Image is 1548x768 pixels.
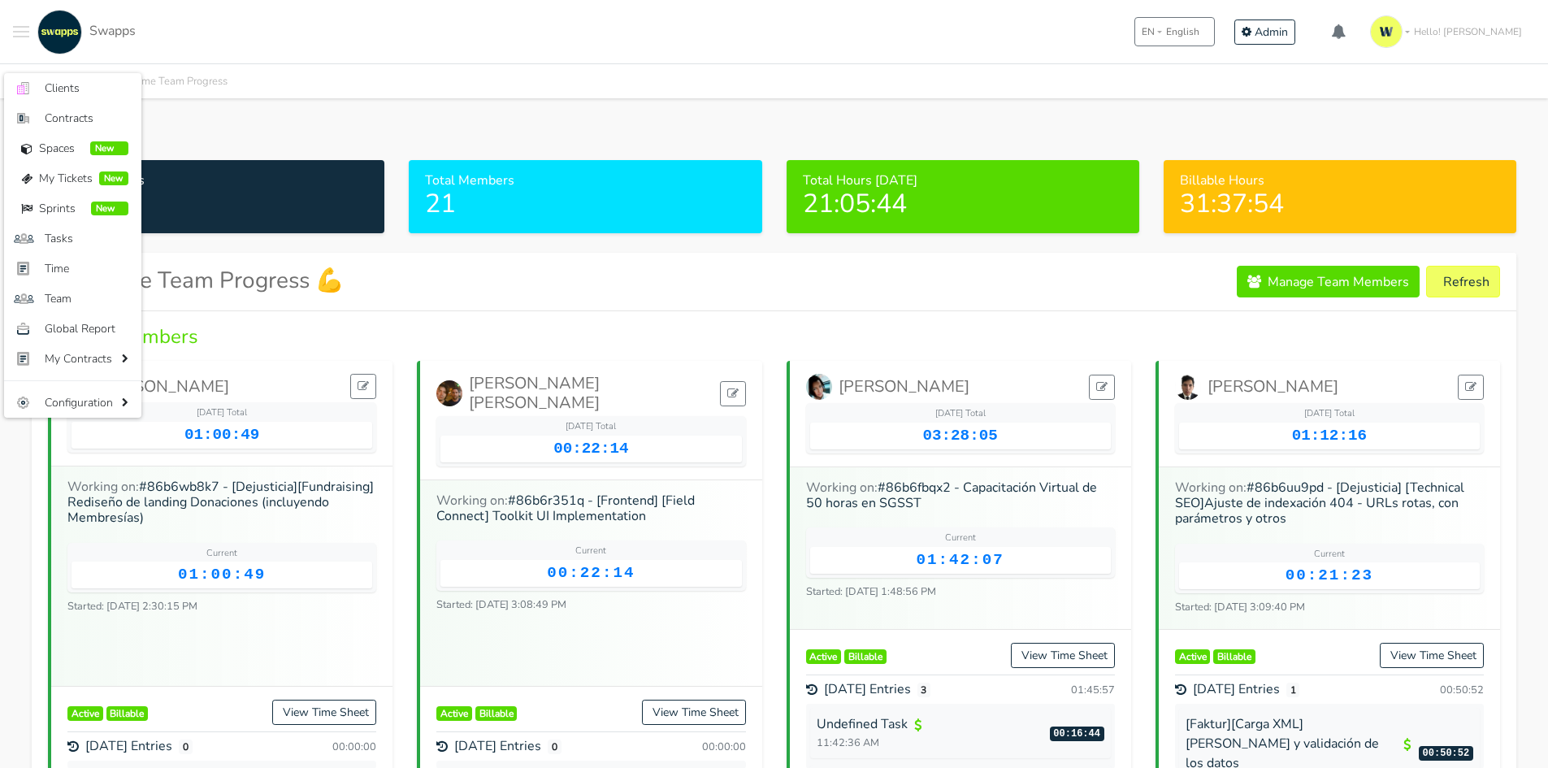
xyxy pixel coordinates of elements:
[4,73,141,103] a: Clients
[1237,266,1420,297] a: Manage Team Members
[1179,548,1480,562] div: Current
[817,715,908,733] a: Undefined Task
[1213,649,1255,664] span: Billable
[1134,17,1215,46] button: ENEnglish
[454,739,541,754] span: [DATE] Entries
[1286,566,1373,584] span: 00:21:23
[1175,649,1211,664] span: Active
[810,532,1111,545] div: Current
[178,566,266,584] span: 01:00:49
[810,407,1111,421] div: [DATE] Total
[436,374,719,413] a: [PERSON_NAME] [PERSON_NAME]
[45,290,128,307] span: Team
[39,170,93,187] span: My Tickets
[1255,24,1288,40] span: Admin
[45,110,128,127] span: Contracts
[67,706,103,721] span: Active
[817,735,1042,751] small: 11:42:36 AM
[923,427,998,445] span: 03:28:05
[642,700,746,725] a: View Time Sheet
[917,551,1004,569] span: 01:42:07
[1414,24,1522,39] span: Hello! [PERSON_NAME]
[1175,480,1484,527] h6: Working on:
[1175,374,1338,400] a: [PERSON_NAME]
[1175,479,1464,527] a: #86b6uu9pd - [Dejusticia] [Technical SEO]Ajuste de indexación 404 - URLs rotas, con parámetros y ...
[4,284,141,314] a: Team
[1419,746,1473,761] span: 00:50:52
[45,230,128,247] span: Tasks
[425,173,745,189] h6: Total Members
[436,380,462,406] img: Cristian Camilo Rodriguez
[425,189,745,219] h2: 21
[4,223,141,254] a: Tasks
[4,103,141,133] a: Contracts
[179,740,193,754] span: 0
[67,478,374,527] a: #86b6wb8k7 - [Dejusticia][Fundraising] Rediseño de landing Donaciones (incluyendo Membresías)
[48,324,1500,349] h4: Active Members
[99,171,128,186] span: New
[39,200,85,217] span: Sprints
[1180,173,1500,189] h6: Billable Hours
[1175,374,1201,400] img: Felipe Marín
[4,163,141,193] a: My Tickets New
[1364,9,1535,54] a: Hello! [PERSON_NAME]
[806,479,1097,512] a: #86b6fbqx2 - Capacitación Virtual de 50 horas en SGSST
[184,426,259,444] span: 01:00:49
[48,189,368,219] h2: 7
[39,140,84,157] span: Spaces
[106,706,149,721] span: Billable
[85,739,172,754] span: [DATE] Entries
[806,649,842,664] span: Active
[4,388,141,418] a: Configuration
[1175,600,1305,614] small: Started: [DATE] 3:09:40 PM
[45,260,128,277] span: Time
[72,547,372,561] div: Current
[4,133,141,163] a: Spaces New
[89,22,136,40] span: Swapps
[1050,727,1104,741] span: 00:16:44
[436,706,472,721] span: Active
[1370,15,1403,48] img: isotipo-3-3e143c57.png
[1437,683,1484,696] div: 00:50:52
[1011,643,1115,668] a: View Time Sheet
[1068,683,1115,696] div: 01:45:57
[4,254,141,284] a: Time
[4,193,141,223] a: Sprints New
[4,73,141,418] ul: Toggle navigation menu
[45,350,118,367] span: My Contracts
[803,189,1123,219] h2: 21:05:44
[37,10,82,54] img: swapps-linkedin-v2.jpg
[917,683,931,697] span: 3
[806,374,832,400] img: Erika
[1380,643,1484,668] a: View Time Sheet
[1234,20,1295,45] a: Admin
[699,740,746,753] div: 00:00:00
[1426,266,1500,297] button: Refresh
[1180,189,1500,219] h2: 31:37:54
[272,700,376,725] a: View Time Sheet
[1166,24,1199,39] span: English
[329,740,376,753] div: 00:00:00
[475,706,518,721] span: Billable
[1292,427,1367,445] span: 01:12:16
[1193,682,1280,697] span: [DATE] Entries
[844,649,887,664] span: Billable
[1286,683,1300,697] span: 1
[4,344,141,374] a: My Contracts
[806,480,1115,511] h6: Working on:
[436,493,745,524] h6: Working on:
[45,320,128,337] span: Global Report
[548,740,562,754] span: 0
[806,374,969,400] a: [PERSON_NAME]
[67,599,197,614] small: Started: [DATE] 2:30:15 PM
[48,267,344,295] h3: Real Time Team Progress 💪
[440,420,741,434] div: [DATE] Total
[806,584,936,599] small: Started: [DATE] 1:48:56 PM
[91,72,228,91] li: Real Time Team Progress
[67,479,376,527] h6: Working on:
[90,141,128,156] span: New
[4,314,141,344] a: Global Report
[48,173,368,189] h6: Active Members
[824,682,911,697] span: [DATE] Entries
[803,173,1123,189] h6: Total Hours [DATE]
